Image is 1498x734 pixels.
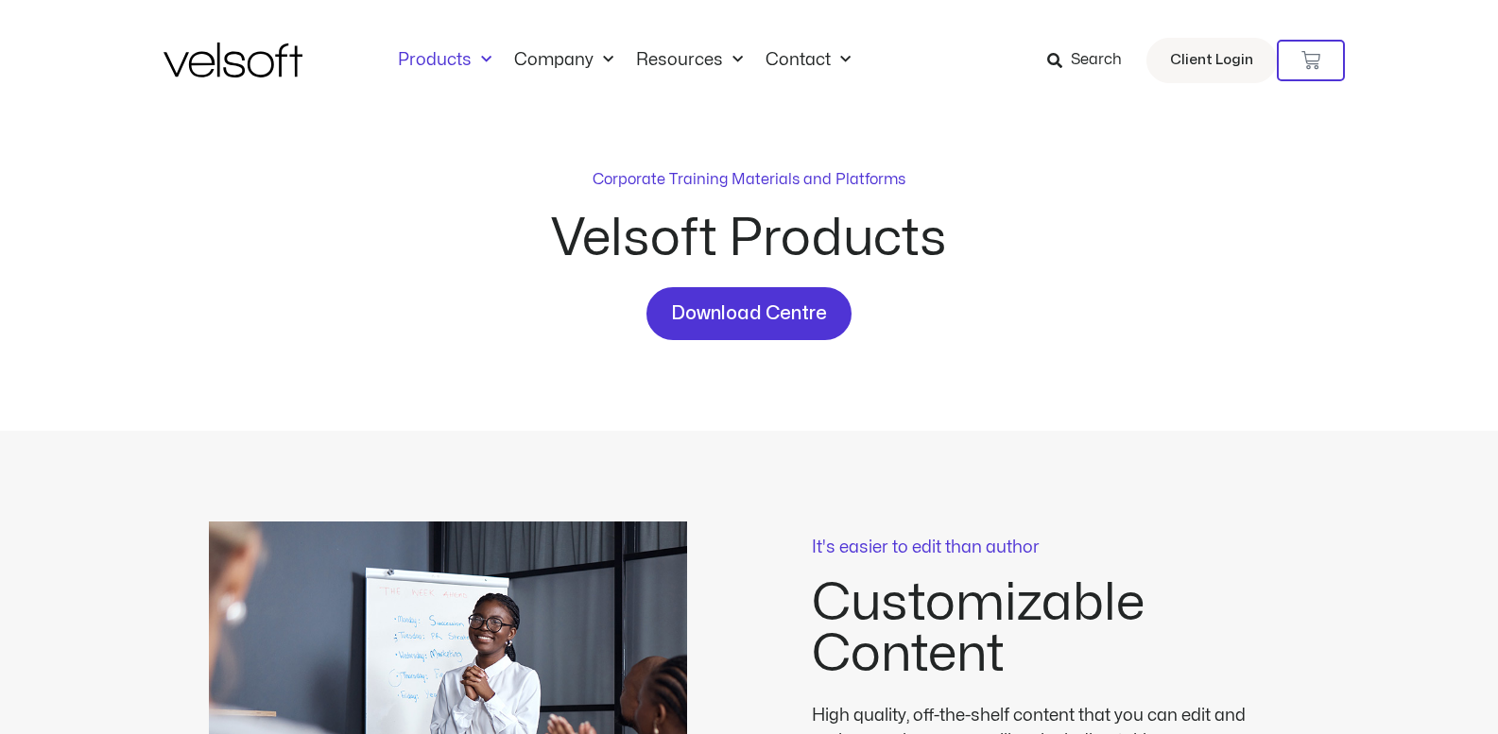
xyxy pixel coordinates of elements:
[387,50,503,71] a: ProductsMenu Toggle
[754,50,862,71] a: ContactMenu Toggle
[812,578,1290,680] h2: Customizable Content
[503,50,625,71] a: CompanyMenu Toggle
[593,168,905,191] p: Corporate Training Materials and Platforms
[646,287,852,340] a: Download Centre
[812,539,1290,556] p: It's easier to edit than author
[1146,38,1277,83] a: Client Login
[1047,44,1135,77] a: Search
[1170,48,1253,73] span: Client Login
[164,43,302,77] img: Velsoft Training Materials
[409,213,1090,265] h2: Velsoft Products
[625,50,754,71] a: ResourcesMenu Toggle
[1071,48,1122,73] span: Search
[671,299,827,329] span: Download Centre
[387,50,862,71] nav: Menu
